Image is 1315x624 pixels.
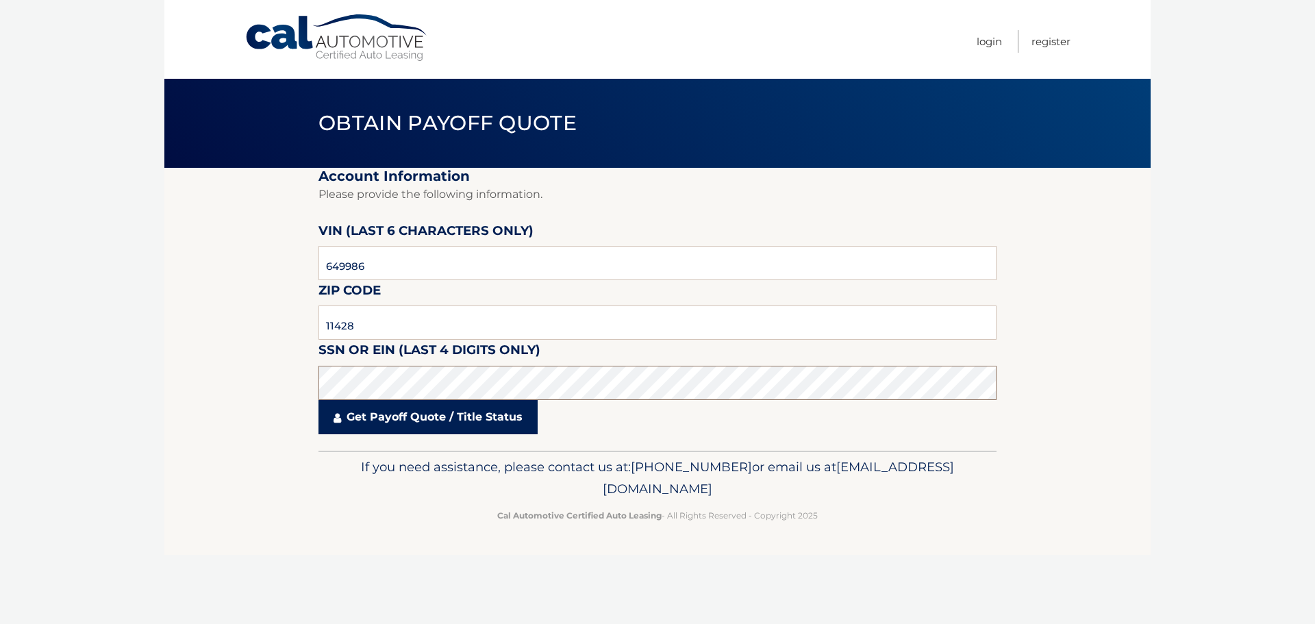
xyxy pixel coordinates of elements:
[318,168,997,185] h2: Account Information
[631,459,752,475] span: [PHONE_NUMBER]
[318,340,540,365] label: SSN or EIN (last 4 digits only)
[318,110,577,136] span: Obtain Payoff Quote
[1031,30,1070,53] a: Register
[318,221,534,246] label: VIN (last 6 characters only)
[327,456,988,500] p: If you need assistance, please contact us at: or email us at
[327,508,988,523] p: - All Rights Reserved - Copyright 2025
[497,510,662,521] strong: Cal Automotive Certified Auto Leasing
[977,30,1002,53] a: Login
[318,185,997,204] p: Please provide the following information.
[318,400,538,434] a: Get Payoff Quote / Title Status
[318,280,381,305] label: Zip Code
[245,14,429,62] a: Cal Automotive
